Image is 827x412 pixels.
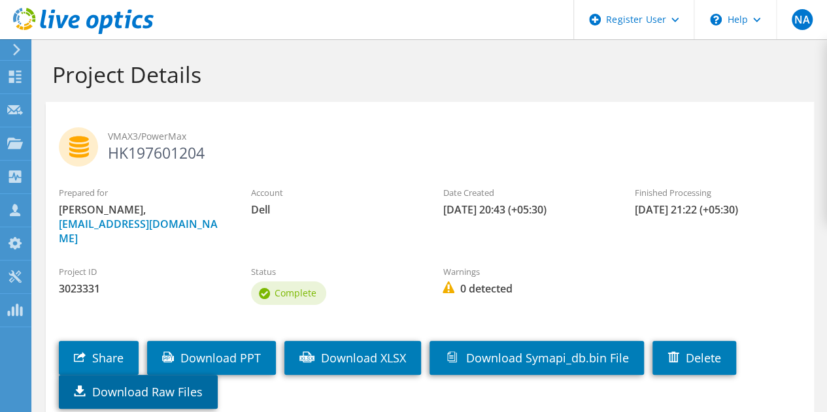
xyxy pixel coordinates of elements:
[443,281,609,296] span: 0 detected
[59,186,225,199] label: Prepared for
[59,375,218,409] a: Download Raw Files
[59,127,801,160] h2: HK197601204
[792,9,813,30] span: NA
[251,186,417,199] label: Account
[443,265,609,278] label: Warnings
[710,14,722,25] svg: \n
[251,265,417,278] label: Status
[284,341,421,375] a: Download XLSX
[52,61,801,88] h1: Project Details
[430,341,644,375] a: Download Symapi_db.bin File
[147,341,276,375] a: Download PPT
[59,341,139,375] a: Share
[443,186,609,199] label: Date Created
[59,202,225,246] span: [PERSON_NAME],
[59,217,218,246] a: [EMAIL_ADDRESS][DOMAIN_NAME]
[251,202,417,217] span: Dell
[59,265,225,278] label: Project ID
[635,186,801,199] label: Finished Processing
[652,341,736,375] a: Delete
[108,129,801,144] span: VMAX3/PowerMax
[443,202,609,217] span: [DATE] 20:43 (+05:30)
[59,281,225,296] span: 3023331
[635,202,801,217] span: [DATE] 21:22 (+05:30)
[275,287,316,299] span: Complete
